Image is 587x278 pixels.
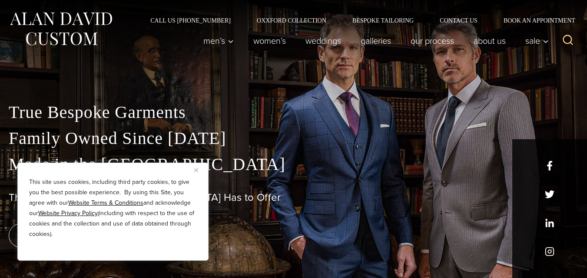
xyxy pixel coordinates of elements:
img: Close [194,168,198,172]
span: Sale [525,36,549,45]
a: book an appointment [9,223,130,248]
a: Call Us [PHONE_NUMBER] [137,17,244,23]
a: weddings [296,32,351,49]
button: Close [194,165,205,175]
img: Alan David Custom [9,10,113,48]
p: True Bespoke Garments Family Owned Since [DATE] Made in the [GEOGRAPHIC_DATA] [9,99,578,177]
a: Book an Appointment [491,17,578,23]
a: Galleries [351,32,401,49]
span: Men’s [203,36,234,45]
a: Contact Us [427,17,491,23]
a: Our Process [401,32,464,49]
a: About Us [464,32,516,49]
a: Bespoke Tailoring [339,17,427,23]
a: Website Terms & Conditions [68,198,143,207]
a: Women’s [244,32,296,49]
nav: Primary Navigation [194,32,554,49]
a: Oxxford Collection [244,17,339,23]
button: View Search Form [557,30,578,51]
a: Website Privacy Policy [38,209,98,218]
nav: Secondary Navigation [137,17,578,23]
h1: The Best Custom Suits [GEOGRAPHIC_DATA] Has to Offer [9,191,578,204]
p: This site uses cookies, including third party cookies, to give you the best possible experience. ... [29,177,197,239]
